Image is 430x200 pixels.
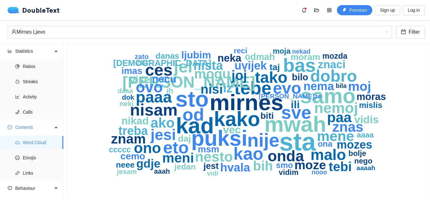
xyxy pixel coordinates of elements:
[294,158,326,172] text: moze
[322,51,348,60] text: mozda
[223,123,241,136] text: vec
[403,5,425,15] button: Log in
[11,29,16,34] span: user
[123,73,255,91] text: [PERSON_NAME]
[255,69,288,86] text: tako
[163,138,189,157] text: eto
[310,67,357,85] text: dobro
[195,149,233,165] text: nesto
[11,26,383,38] div: Mirnes Ljevo
[203,161,218,171] text: jest
[337,5,372,15] button: thunderboltPremium
[220,161,250,174] text: hvala
[329,159,352,174] text: tebi
[299,5,309,15] button: bell
[154,167,170,175] text: aaah
[207,170,218,177] text: vidi
[121,66,142,76] text: imas
[145,61,173,79] text: ces
[283,55,316,76] text: bas
[194,66,230,81] text: mogu
[15,140,20,145] span: cloud
[218,52,242,64] text: neka
[349,7,367,14] span: Premium
[325,8,334,13] span: appstore
[234,46,247,55] text: reci
[122,93,135,101] text: dok
[8,7,60,13] a: logoDoubleText
[223,82,233,95] text: iz
[8,7,22,13] img: logo
[299,8,309,13] span: bell
[8,7,60,13] div: DoubleText
[136,88,172,106] text: paaa
[23,75,58,88] span: Streaks
[116,160,135,170] text: neee
[23,167,58,179] span: Links
[151,115,175,130] text: ako
[121,115,149,127] text: nikad
[312,8,321,13] span: folder-open
[279,128,316,156] text: sta
[134,139,161,156] text: ono
[15,95,20,99] span: line-chart
[118,87,133,94] text: daaa
[23,136,58,149] span: Word Cloud
[181,49,211,61] text: ljubim
[150,126,176,143] text: jesi
[176,113,214,138] text: kad
[155,51,179,61] text: danas
[292,72,308,82] text: bilo
[233,144,263,163] text: kao
[273,47,291,55] text: moja
[198,144,219,154] text: msm
[174,162,196,171] text: jedan
[23,106,58,118] span: Calls
[109,145,131,154] text: ccccc
[23,60,58,73] span: Ratios
[136,157,160,170] text: gdje
[269,62,280,72] text: taj
[268,148,304,164] text: onda
[276,160,293,170] text: smo
[357,91,386,102] text: moras
[245,52,275,62] text: odmah
[332,119,364,135] text: znas
[310,146,346,163] text: malo
[318,139,332,149] text: ona
[324,5,334,15] button: appstore
[348,79,371,94] text: moj
[11,26,388,38] span: Mirnes Ljevo
[342,8,347,13] span: thunderbolt
[130,101,177,119] text: nisam
[23,151,58,164] span: Emojis
[113,58,212,68] text: [DEMOGRAPHIC_DATA]
[231,68,247,83] text: joj
[8,186,12,190] span: heart
[281,102,311,123] text: sve
[327,109,352,125] text: paa
[314,99,358,116] text: nemoj
[261,111,274,121] text: biti
[120,151,145,161] text: cemo
[312,169,327,176] text: nooo
[214,108,260,130] text: kako
[357,164,376,171] text: aaaah
[162,150,194,165] text: meni
[317,128,354,144] text: mene
[210,90,283,115] text: mirnes
[359,100,383,110] text: mislis
[234,59,267,72] text: uvijek
[136,79,163,96] text: ovo
[247,130,280,151] text: nije
[15,79,20,84] span: fire
[253,158,273,173] text: bih
[15,182,53,195] span: Behaviour
[152,73,176,85] text: necu
[279,168,299,177] text: vidim
[292,48,311,55] text: nekad
[259,92,321,100] text: [PERSON_NAME]ze
[312,5,322,15] button: folder-open
[118,124,148,137] text: treba
[234,78,271,98] text: tebe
